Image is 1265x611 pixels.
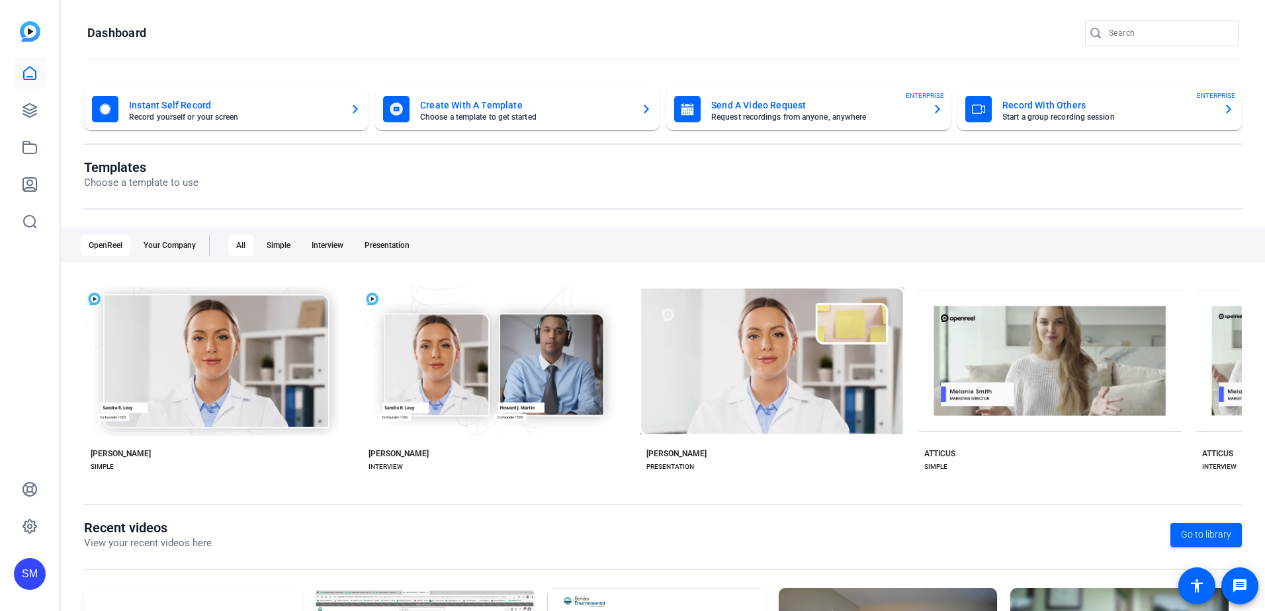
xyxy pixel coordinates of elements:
h1: Recent videos [84,520,212,536]
h1: Dashboard [87,25,146,41]
mat-icon: accessibility [1189,578,1205,594]
div: All [228,235,253,256]
mat-card-subtitle: Record yourself or your screen [129,113,339,121]
div: Simple [259,235,298,256]
p: Choose a template to use [84,175,198,190]
span: ENTERPRISE [1197,91,1235,101]
mat-card-subtitle: Request recordings from anyone, anywhere [711,113,922,121]
div: SIMPLE [91,462,114,472]
mat-card-title: Send A Video Request [711,97,922,113]
mat-card-subtitle: Start a group recording session [1002,113,1213,121]
mat-card-subtitle: Choose a template to get started [420,113,631,121]
input: Search [1109,25,1228,41]
button: Instant Self RecordRecord yourself or your screen [84,88,369,130]
button: Record With OthersStart a group recording sessionENTERPRISE [957,88,1242,130]
div: INTERVIEW [1202,462,1237,472]
div: PRESENTATION [646,462,694,472]
a: Go to library [1170,523,1242,547]
mat-icon: message [1232,578,1248,594]
div: [PERSON_NAME] [91,448,151,459]
div: ATTICUS [1202,448,1233,459]
div: [PERSON_NAME] [646,448,707,459]
mat-card-title: Instant Self Record [129,97,339,113]
div: Presentation [357,235,417,256]
div: [PERSON_NAME] [369,448,429,459]
div: INTERVIEW [369,462,403,472]
div: Interview [304,235,351,256]
div: SIMPLE [924,462,947,472]
div: Your Company [136,235,204,256]
p: View your recent videos here [84,536,212,551]
mat-card-title: Record With Others [1002,97,1213,113]
div: ATTICUS [924,448,955,459]
h1: Templates [84,159,198,175]
span: Go to library [1181,528,1231,542]
mat-card-title: Create With A Template [420,97,631,113]
span: ENTERPRISE [906,91,944,101]
button: Create With A TemplateChoose a template to get started [375,88,660,130]
div: SM [14,558,46,590]
div: OpenReel [81,235,130,256]
img: blue-gradient.svg [20,21,40,42]
button: Send A Video RequestRequest recordings from anyone, anywhereENTERPRISE [666,88,951,130]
